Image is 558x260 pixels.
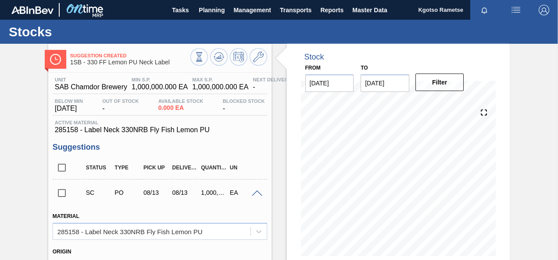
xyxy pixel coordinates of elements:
span: 0.000 EA [158,105,204,111]
h3: Suggestions [53,143,267,152]
span: Reports [320,5,343,15]
label: Material [53,213,79,219]
span: Out Of Stock [102,98,139,104]
img: userActions [511,5,521,15]
div: UN [228,165,258,171]
label: From [305,65,321,71]
span: Active Material [55,120,265,125]
img: Ícone [50,54,61,65]
div: - [250,77,293,91]
span: Available Stock [158,98,204,104]
button: Notifications [470,4,498,16]
button: Stocks Overview [190,48,208,66]
button: Update Chart [210,48,228,66]
input: mm/dd/yyyy [305,74,354,92]
span: MIN S.P. [132,77,188,82]
span: MAX S.P. [192,77,248,82]
div: Status [84,165,114,171]
div: Pick up [141,165,172,171]
span: 285158 - Label Neck 330NRB Fly Fish Lemon PU [55,126,265,134]
input: mm/dd/yyyy [361,74,409,92]
span: Tasks [171,5,190,15]
span: 1SB - 330 FF Lemon PU Neck Label [70,59,190,66]
div: Type [112,165,143,171]
span: 1,000,000.000 EA [192,83,248,91]
div: Stock [304,53,324,62]
label: to [361,65,368,71]
span: Next Delivery [253,77,291,82]
div: EA [228,189,258,196]
div: 1,000,000.000 [199,189,229,196]
div: 285158 - Label Neck 330NRB Fly Fish Lemon PU [57,228,203,235]
span: Transports [280,5,311,15]
span: Planning [199,5,225,15]
div: - [221,98,267,112]
div: Suggestion Created [84,189,114,196]
div: - [100,98,141,112]
div: 08/13/2025 [141,189,172,196]
button: Filter [415,74,464,91]
button: Go to Master Data / General [250,48,267,66]
span: Master Data [352,5,387,15]
button: Schedule Inventory [230,48,247,66]
span: Below Min [55,98,83,104]
span: Suggestion Created [70,53,190,58]
div: Quantity [199,165,229,171]
span: 1,000,000.000 EA [132,83,188,91]
span: Management [233,5,271,15]
div: Delivery [170,165,201,171]
span: SAB Chamdor Brewery [55,83,127,91]
h1: Stocks [9,27,165,37]
img: Logout [539,5,549,15]
span: Unit [55,77,127,82]
span: Blocked Stock [223,98,265,104]
img: TNhmsLtSVTkK8tSr43FrP2fwEKptu5GPRR3wAAAABJRU5ErkJggg== [11,6,54,14]
span: [DATE] [55,105,83,112]
label: Origin [53,249,72,255]
div: Purchase order [112,189,143,196]
div: 08/13/2025 [170,189,201,196]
